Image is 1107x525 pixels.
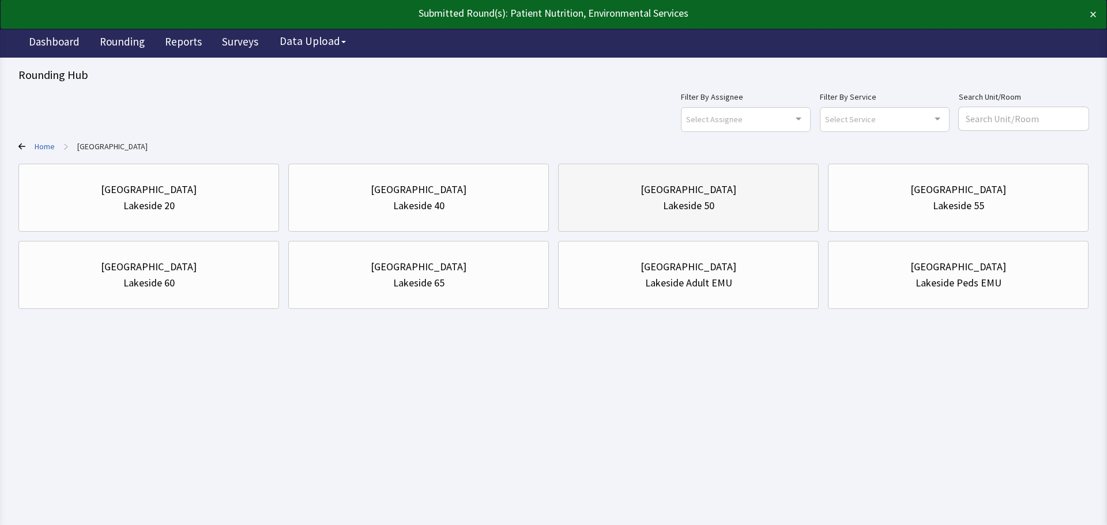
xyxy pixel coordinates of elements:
[371,182,466,198] div: [GEOGRAPHIC_DATA]
[959,107,1089,130] input: Search Unit/Room
[393,275,445,291] div: Lakeside 65
[64,135,68,158] span: >
[123,198,175,214] div: Lakeside 20
[35,141,55,152] a: Home
[101,182,197,198] div: [GEOGRAPHIC_DATA]
[959,90,1089,104] label: Search Unit/Room
[77,141,148,152] a: Lakeside Building
[213,29,267,58] a: Surveys
[663,198,714,214] div: Lakeside 50
[156,29,210,58] a: Reports
[10,5,988,21] div: Submitted Round(s): Patient Nutrition, Environmental Services
[1090,5,1097,24] button: ×
[910,259,1006,275] div: [GEOGRAPHIC_DATA]
[933,198,984,214] div: Lakeside 55
[820,90,950,104] label: Filter By Service
[101,259,197,275] div: [GEOGRAPHIC_DATA]
[910,182,1006,198] div: [GEOGRAPHIC_DATA]
[686,112,743,126] span: Select Assignee
[393,198,445,214] div: Lakeside 40
[20,29,88,58] a: Dashboard
[18,67,1089,83] div: Rounding Hub
[273,31,353,52] button: Data Upload
[91,29,153,58] a: Rounding
[641,182,736,198] div: [GEOGRAPHIC_DATA]
[916,275,1001,291] div: Lakeside Peds EMU
[825,112,876,126] span: Select Service
[371,259,466,275] div: [GEOGRAPHIC_DATA]
[645,275,732,291] div: Lakeside Adult EMU
[123,275,175,291] div: Lakeside 60
[641,259,736,275] div: [GEOGRAPHIC_DATA]
[681,90,811,104] label: Filter By Assignee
